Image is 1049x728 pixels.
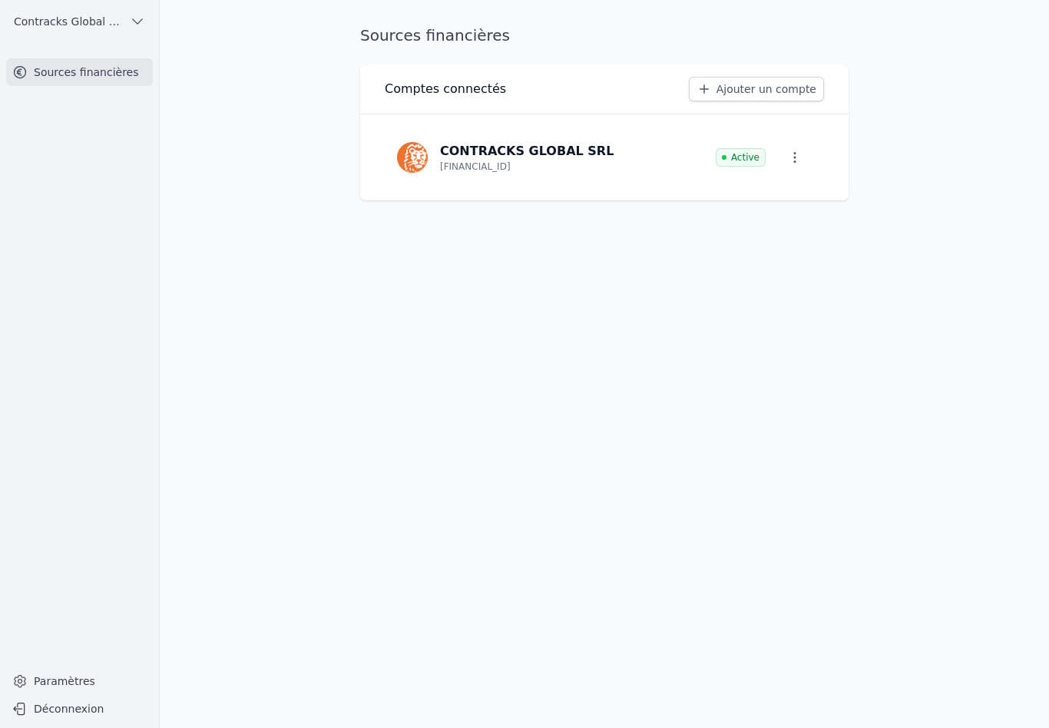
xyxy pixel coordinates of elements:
[6,697,153,721] button: Déconnexion
[385,127,824,188] a: CONTRACKS GLOBAL SRL [FINANCIAL_ID] Active
[14,14,124,29] span: Contracks Global SRL
[6,669,153,693] a: Paramètres
[689,77,824,101] a: Ajouter un compte
[440,142,614,160] p: CONTRACKS GLOBAL SRL
[360,25,510,46] h1: Sources financières
[716,148,766,167] span: Active
[6,9,153,34] button: Contracks Global SRL
[440,160,511,173] p: [FINANCIAL_ID]
[385,80,506,98] h3: Comptes connectés
[6,58,153,86] a: Sources financières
